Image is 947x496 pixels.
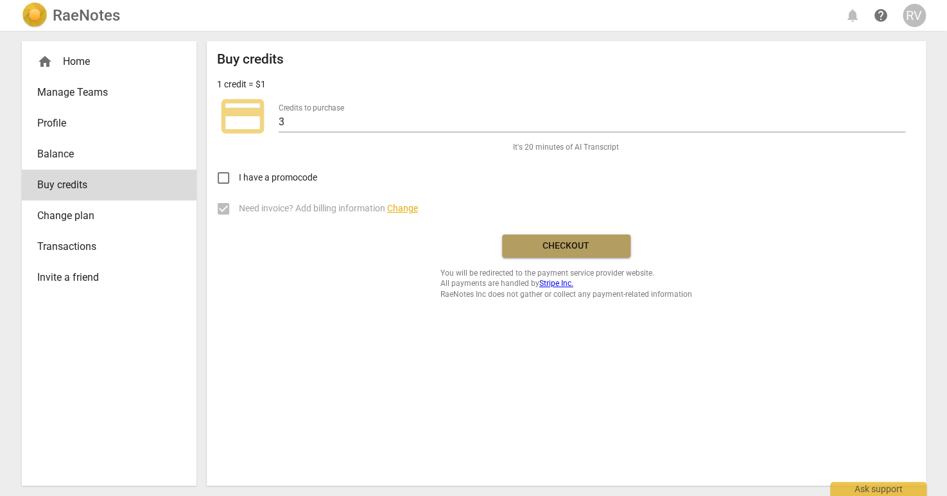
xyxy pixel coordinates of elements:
[239,202,418,215] span: Need invoice? Add billing information
[387,203,418,213] span: Change
[217,91,268,142] span: credit_card
[903,4,926,27] button: RV
[22,262,196,293] a: Invite a friend
[22,77,196,108] a: Manage Teams
[22,3,48,28] img: Logo
[830,482,926,496] div: Ask support
[873,8,889,23] span: help
[239,171,317,184] span: I have a promocode
[37,146,171,162] span: Balance
[22,139,196,170] a: Balance
[37,54,53,69] span: home
[37,177,171,193] span: Buy credits
[22,108,196,139] a: Profile
[22,170,196,200] a: Buy credits
[513,142,619,153] span: It's 20 minutes of AI Transcript
[869,4,892,27] a: Help
[22,231,196,262] a: Transactions
[37,85,171,100] span: Manage Teams
[37,270,171,285] span: Invite a friend
[37,208,171,224] span: Change plan
[440,268,692,300] span: You will be redirected to the payment service provider website. All payments are handled by RaeNo...
[502,235,630,258] button: Checkout
[22,200,196,231] a: Change plan
[22,46,196,77] div: Home
[37,239,171,254] span: Transactions
[279,104,344,112] label: Credits to purchase
[22,3,120,28] a: LogoRaeNotes
[512,240,620,252] span: Checkout
[37,116,171,131] span: Profile
[217,78,266,91] p: 1 credit = $1
[217,51,284,67] h2: Buy credits
[539,279,573,288] a: Stripe Inc.
[53,6,120,24] h2: RaeNotes
[37,54,171,69] div: Home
